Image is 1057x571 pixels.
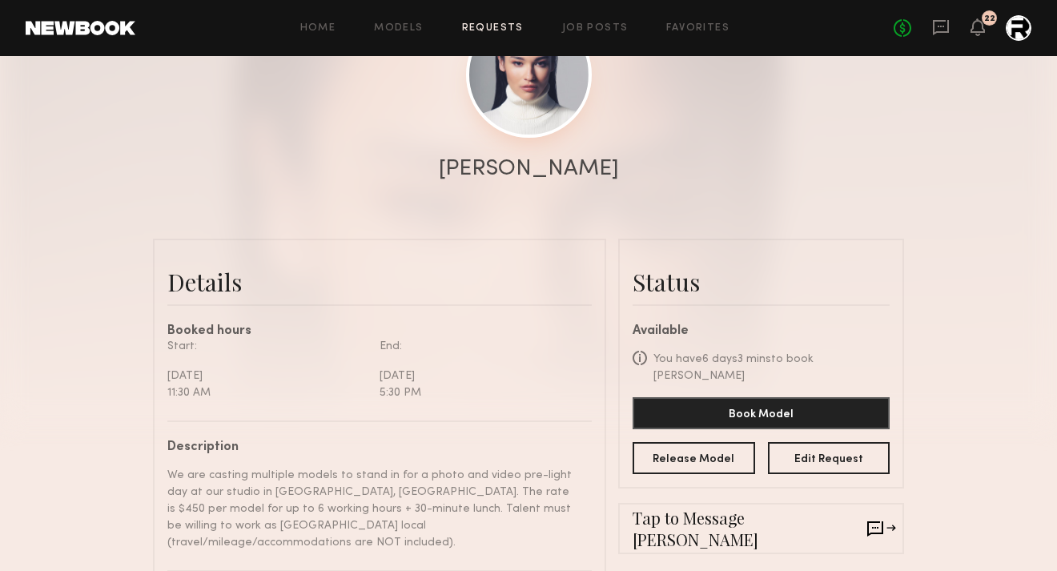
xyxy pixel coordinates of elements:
[167,338,368,355] div: Start:
[633,397,890,429] button: Book Model
[300,23,336,34] a: Home
[167,266,592,298] div: Details
[167,384,368,401] div: 11:30 AM
[633,325,890,338] div: Available
[380,384,580,401] div: 5:30 PM
[380,338,580,355] div: End:
[666,23,729,34] a: Favorites
[167,467,580,551] div: We are casting multiple models to stand in for a photo and video pre-light day at our studio in [...
[633,507,867,550] span: Tap to Message [PERSON_NAME]
[439,158,619,180] div: [PERSON_NAME]
[653,351,890,384] div: You have 6 days 3 mins to book [PERSON_NAME]
[167,368,368,384] div: [DATE]
[167,441,580,454] div: Description
[768,442,890,474] button: Edit Request
[167,325,592,338] div: Booked hours
[562,23,629,34] a: Job Posts
[462,23,524,34] a: Requests
[633,266,890,298] div: Status
[380,368,580,384] div: [DATE]
[633,442,755,474] button: Release Model
[984,14,995,23] div: 22
[374,23,423,34] a: Models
